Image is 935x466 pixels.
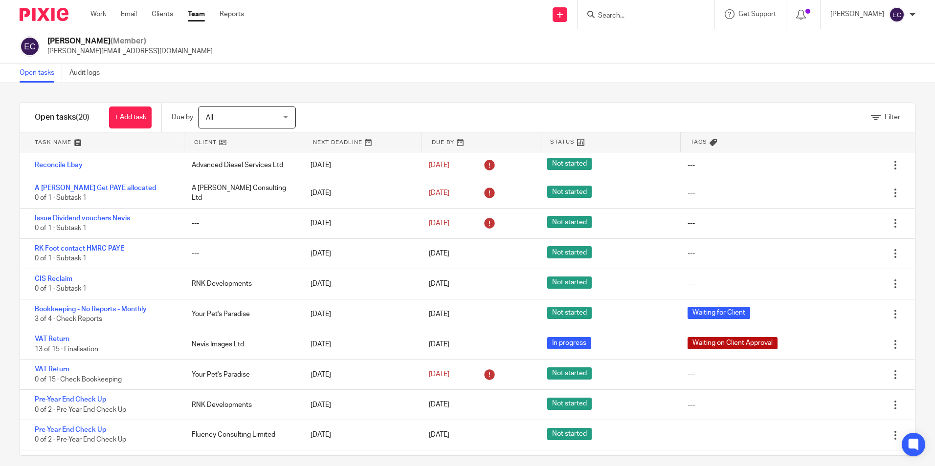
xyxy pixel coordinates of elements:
[182,178,300,208] div: A [PERSON_NAME] Consulting Ltd
[429,220,449,227] span: [DATE]
[830,9,884,19] p: [PERSON_NAME]
[182,365,300,384] div: Your Pet's Paradise
[547,398,592,410] span: Not started
[35,255,87,262] span: 0 of 1 · Subtask 1
[35,195,87,202] span: 0 of 1 · Subtask 1
[182,244,300,263] div: ---
[152,9,173,19] a: Clients
[35,406,126,413] span: 0 of 2 · Pre-Year End Check Up
[90,9,106,19] a: Work
[429,162,449,169] span: [DATE]
[688,370,695,380] div: ---
[301,335,419,354] div: [DATE]
[121,9,137,19] a: Email
[172,112,193,122] p: Due by
[182,335,300,354] div: Nevis Images Ltd
[35,215,130,222] a: Issue Dividend vouchers Nevis
[35,275,72,282] a: CIS Reclaim
[688,430,695,440] div: ---
[69,64,107,83] a: Audit logs
[182,274,300,294] div: RNK Developments
[688,279,695,289] div: ---
[889,7,905,22] img: svg%3E
[20,8,68,21] img: Pixie
[429,250,449,257] span: [DATE]
[688,307,750,319] span: Waiting for Client
[429,280,449,287] span: [DATE]
[182,155,300,175] div: Advanced Diesel Services Ltd
[429,402,449,408] span: [DATE]
[35,285,87,292] span: 0 of 1 · Subtask 1
[35,162,83,169] a: Reconcile Ebay
[690,138,707,146] span: Tags
[550,138,575,146] span: Status
[301,304,419,324] div: [DATE]
[301,425,419,445] div: [DATE]
[35,346,98,353] span: 13 of 15 · Finalisation
[182,425,300,445] div: Fluency Consulting Limited
[35,426,106,433] a: Pre-Year End Check Up
[301,365,419,384] div: [DATE]
[182,213,300,233] div: ---
[688,400,695,410] div: ---
[597,12,685,21] input: Search
[35,437,126,444] span: 0 of 2 · Pre-Year End Check Up
[688,249,695,258] div: ---
[301,274,419,294] div: [DATE]
[182,395,300,415] div: RNK Developments
[547,307,592,319] span: Not started
[429,341,449,348] span: [DATE]
[429,311,449,318] span: [DATE]
[35,316,102,322] span: 3 of 4 · Check Reports
[688,337,778,349] span: Waiting on Client Approval
[547,216,592,228] span: Not started
[429,432,449,439] span: [DATE]
[547,337,591,349] span: In progress
[688,188,695,198] div: ---
[20,36,40,57] img: svg%3E
[35,225,87,232] span: 0 of 1 · Subtask 1
[47,46,213,56] p: [PERSON_NAME][EMAIL_ADDRESS][DOMAIN_NAME]
[206,114,213,121] span: All
[301,155,419,175] div: [DATE]
[220,9,244,19] a: Reports
[35,366,69,373] a: VAT Return
[35,185,156,191] a: A [PERSON_NAME] Get PAYE allocated
[547,158,592,170] span: Not started
[547,276,592,289] span: Not started
[35,376,122,383] span: 0 of 15 · Check Bookkeeping
[301,183,419,203] div: [DATE]
[547,186,592,198] span: Not started
[301,395,419,415] div: [DATE]
[301,244,419,263] div: [DATE]
[35,112,89,123] h1: Open tasks
[688,160,695,170] div: ---
[738,11,776,18] span: Get Support
[429,190,449,196] span: [DATE]
[35,306,147,313] a: Bookkeeping - No Reports - Monthly
[547,428,592,440] span: Not started
[547,246,592,258] span: Not started
[182,304,300,324] div: Your Pet's Paradise
[35,396,106,403] a: Pre-Year End Check Up
[35,336,69,342] a: VAT Return
[885,114,900,121] span: Filter
[688,218,695,228] div: ---
[47,36,213,46] h2: [PERSON_NAME]
[35,245,124,252] a: RK Foot contact HMRC PAYE
[20,64,62,83] a: Open tasks
[111,37,146,45] span: (Member)
[109,106,152,128] a: + Add task
[429,371,449,378] span: [DATE]
[301,213,419,233] div: [DATE]
[188,9,205,19] a: Team
[547,367,592,380] span: Not started
[76,113,89,121] span: (20)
